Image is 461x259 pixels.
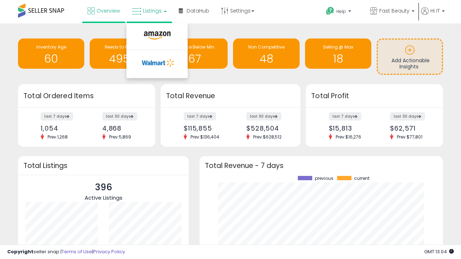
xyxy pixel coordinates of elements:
[378,40,442,74] a: Add Actionable Insights
[41,112,73,121] label: last 7 days
[7,248,33,255] strong: Copyright
[332,134,365,140] span: Prev: $16,276
[62,248,92,255] a: Terms of Use
[143,7,162,14] span: Listings
[184,112,216,121] label: last 7 days
[430,7,440,14] span: Hi IT
[161,38,228,69] a: BB Price Below Min 67
[390,124,430,132] div: $62,571
[246,112,281,121] label: last 30 days
[329,124,369,132] div: $15,813
[175,44,214,50] span: BB Price Below Min
[41,124,81,132] div: 1,054
[36,44,66,50] span: Inventory Age
[379,7,409,14] span: Fast Beauty
[320,1,363,23] a: Help
[22,53,81,65] h1: 60
[187,7,209,14] span: DataHub
[105,44,141,50] span: Needs to Reprice
[326,6,335,15] i: Get Help
[166,91,295,101] h3: Total Revenue
[205,163,438,168] h3: Total Revenue - 7 days
[246,124,288,132] div: $528,504
[305,38,371,69] a: Selling @ Max 18
[329,112,361,121] label: last 7 days
[18,38,84,69] a: Inventory Age 60
[165,53,224,65] h1: 67
[424,248,454,255] span: 2025-09-18 13:04 GMT
[233,38,299,69] a: Non Competitive 48
[93,248,125,255] a: Privacy Policy
[85,181,122,194] p: 396
[323,44,353,50] span: Selling @ Max
[354,176,370,181] span: current
[44,134,71,140] span: Prev: 1,268
[315,176,334,181] span: previous
[93,53,152,65] h1: 4956
[390,112,425,121] label: last 30 days
[90,38,156,69] a: Needs to Reprice 4956
[102,124,143,132] div: 4,868
[421,7,445,23] a: Hi IT
[102,112,137,121] label: last 30 days
[391,57,430,71] span: Add Actionable Insights
[106,134,135,140] span: Prev: 5,869
[184,124,225,132] div: $115,855
[85,194,122,201] span: Active Listings
[393,134,426,140] span: Prev: $77,801
[23,91,150,101] h3: Total Ordered Items
[248,44,285,50] span: Non Competitive
[311,91,438,101] h3: Total Profit
[23,163,183,168] h3: Total Listings
[7,249,125,255] div: seller snap | |
[187,134,223,140] span: Prev: $136,404
[250,134,285,140] span: Prev: $628,512
[237,53,296,65] h1: 48
[97,7,120,14] span: Overview
[309,53,368,65] h1: 18
[336,8,346,14] span: Help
